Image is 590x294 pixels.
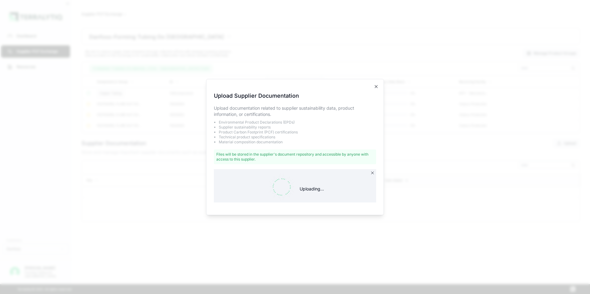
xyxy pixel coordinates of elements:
button: LoadingUploading... [221,175,369,202]
li: Technical product specifications [219,135,376,140]
p: Upload documentation related to supplier sustainability data, product information, or certificati... [214,105,376,117]
li: Product Carbon Footprint (PCF) certifications [219,130,376,135]
h3: Upload Supplier Documentation [214,92,376,100]
img: Loading [266,172,297,202]
span: Uploading... [300,186,324,191]
li: Supplier sustainability reports [219,125,376,130]
li: Material composition documentation [219,140,376,145]
div: Files will be stored in the supplier's document repository and accessible by anyone with access t... [214,149,376,164]
li: Environmental Product Declarations (EPDs) [219,120,376,125]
